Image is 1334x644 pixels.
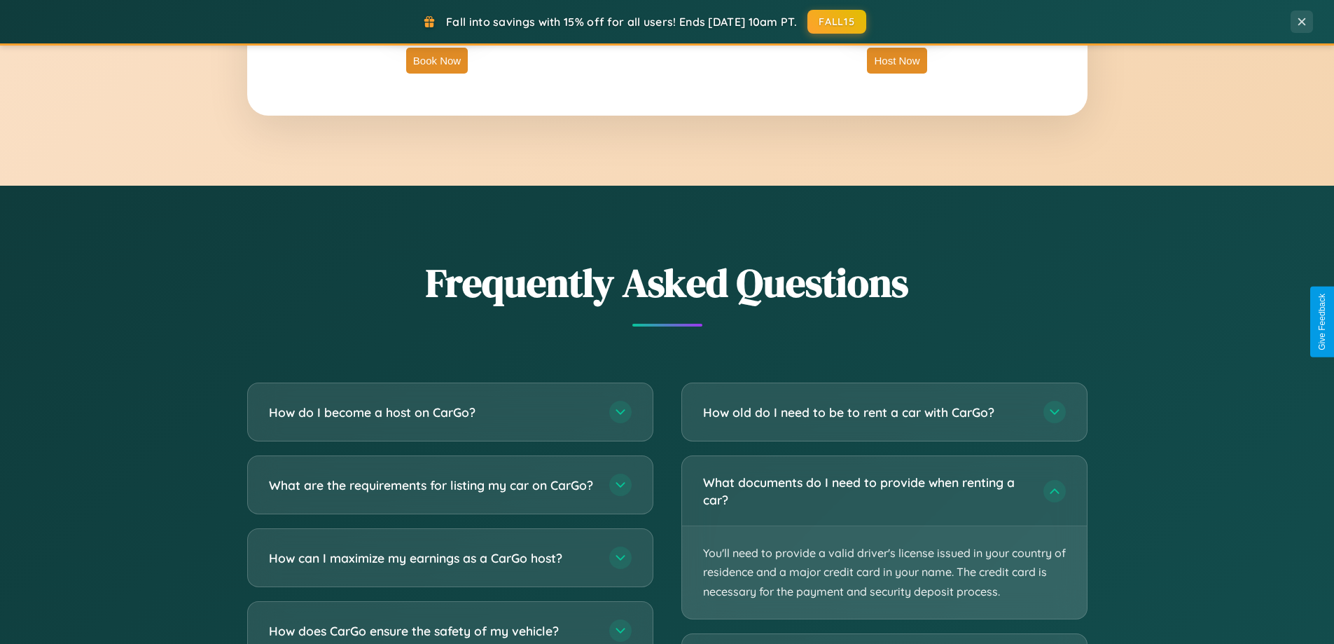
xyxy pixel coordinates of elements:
[867,48,926,74] button: Host Now
[269,549,595,567] h3: How can I maximize my earnings as a CarGo host?
[406,48,468,74] button: Book Now
[682,526,1087,619] p: You'll need to provide a valid driver's license issued in your country of residence and a major c...
[703,404,1029,421] h3: How old do I need to be to rent a car with CarGo?
[807,10,866,34] button: FALL15
[446,15,797,29] span: Fall into savings with 15% off for all users! Ends [DATE] 10am PT.
[269,477,595,494] h3: What are the requirements for listing my car on CarGo?
[1317,294,1327,350] div: Give Feedback
[247,256,1088,310] h2: Frequently Asked Questions
[703,474,1029,508] h3: What documents do I need to provide when renting a car?
[269,404,595,421] h3: How do I become a host on CarGo?
[269,622,595,640] h3: How does CarGo ensure the safety of my vehicle?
